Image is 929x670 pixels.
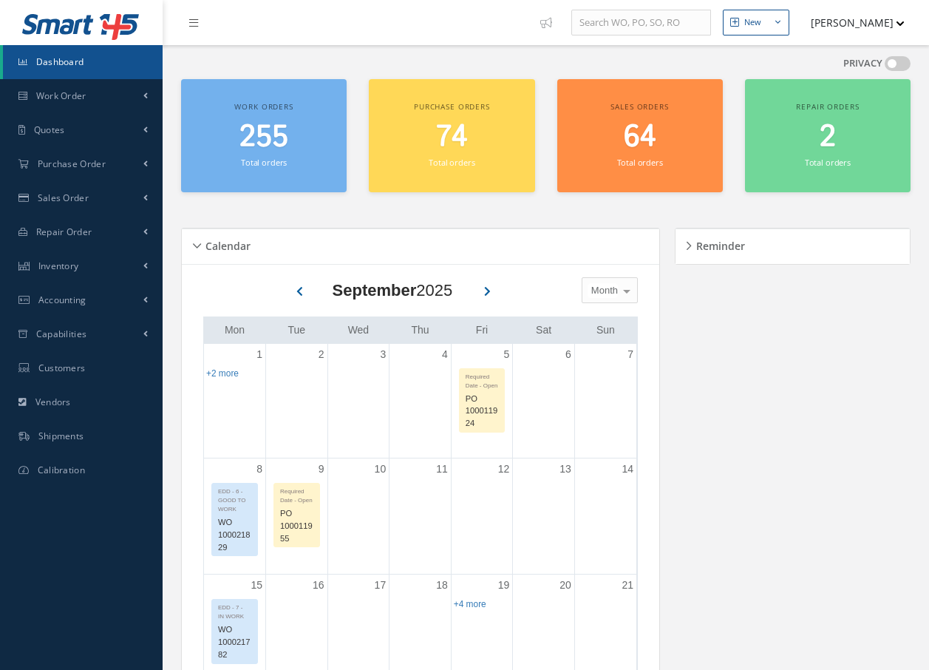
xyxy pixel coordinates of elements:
[619,575,636,596] a: September 21, 2025
[473,321,491,339] a: Friday
[36,89,86,102] span: Work Order
[35,396,71,408] span: Vendors
[266,458,328,575] td: September 9, 2025
[36,226,92,238] span: Repair Order
[34,123,65,136] span: Quotes
[533,321,554,339] a: Saturday
[285,321,309,339] a: Tuesday
[451,344,513,458] td: September 5, 2025
[274,505,319,547] div: PO 100011955
[38,362,86,374] span: Customers
[36,328,87,340] span: Capabilities
[571,10,711,36] input: Search WO, PO, SO, RO
[805,157,851,168] small: Total orders
[436,116,468,158] span: 74
[820,116,836,158] span: 2
[38,294,86,306] span: Accounting
[372,575,389,596] a: September 17, 2025
[333,278,453,302] div: 2025
[617,157,663,168] small: Total orders
[389,344,452,458] td: September 4, 2025
[610,101,668,112] span: Sales orders
[38,192,89,204] span: Sales Order
[222,321,248,339] a: Monday
[327,458,389,575] td: September 10, 2025
[206,368,239,379] a: Show 2 more events
[557,79,723,192] a: Sales orders 64 Total orders
[389,458,452,575] td: September 11, 2025
[316,344,327,365] a: September 2, 2025
[274,484,319,505] div: Required Date - Open
[562,344,574,365] a: September 6, 2025
[414,101,490,112] span: Purchase orders
[501,344,513,365] a: September 5, 2025
[372,458,389,480] a: September 10, 2025
[692,235,745,253] h5: Reminder
[234,101,293,112] span: Work orders
[593,321,618,339] a: Sunday
[3,45,163,79] a: Dashboard
[574,458,636,575] td: September 14, 2025
[241,157,287,168] small: Total orders
[433,458,451,480] a: September 11, 2025
[460,369,505,390] div: Required Date - Open
[212,621,257,663] div: WO 100021782
[744,16,761,29] div: New
[408,321,432,339] a: Thursday
[212,600,257,621] div: EDD - 7 - IN WORK
[439,344,451,365] a: September 4, 2025
[433,575,451,596] a: September 18, 2025
[38,260,79,272] span: Inventory
[557,575,574,596] a: September 20, 2025
[377,344,389,365] a: September 3, 2025
[369,79,534,192] a: Purchase orders 74 Total orders
[513,458,575,575] td: September 13, 2025
[248,575,265,596] a: September 15, 2025
[38,430,84,442] span: Shipments
[181,79,347,192] a: Work orders 255 Total orders
[454,599,486,609] a: Show 4 more events
[204,458,266,575] td: September 8, 2025
[495,575,513,596] a: September 19, 2025
[796,101,859,112] span: Repair orders
[38,158,106,170] span: Purchase Order
[239,116,288,158] span: 255
[266,344,328,458] td: September 2, 2025
[204,344,266,458] td: September 1, 2025
[797,8,905,37] button: [PERSON_NAME]
[495,458,513,480] a: September 12, 2025
[327,344,389,458] td: September 3, 2025
[619,458,636,480] a: September 14, 2025
[201,235,251,253] h5: Calendar
[745,79,911,192] a: Repair orders 2 Total orders
[513,344,575,458] td: September 6, 2025
[451,458,513,575] td: September 12, 2025
[429,157,474,168] small: Total orders
[588,283,618,298] span: Month
[212,514,257,555] div: WO 100021829
[843,56,882,71] label: PRIVACY
[36,55,84,68] span: Dashboard
[574,344,636,458] td: September 7, 2025
[723,10,789,35] button: New
[460,390,505,432] div: PO 100011924
[316,458,327,480] a: September 9, 2025
[333,281,417,300] b: September
[212,484,257,514] div: EDD - 6 - GOOD TO WORK
[253,344,265,365] a: September 1, 2025
[310,575,327,596] a: September 16, 2025
[38,464,85,476] span: Calibration
[253,458,265,480] a: September 8, 2025
[624,116,656,158] span: 64
[345,321,372,339] a: Wednesday
[625,344,636,365] a: September 7, 2025
[557,458,574,480] a: September 13, 2025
